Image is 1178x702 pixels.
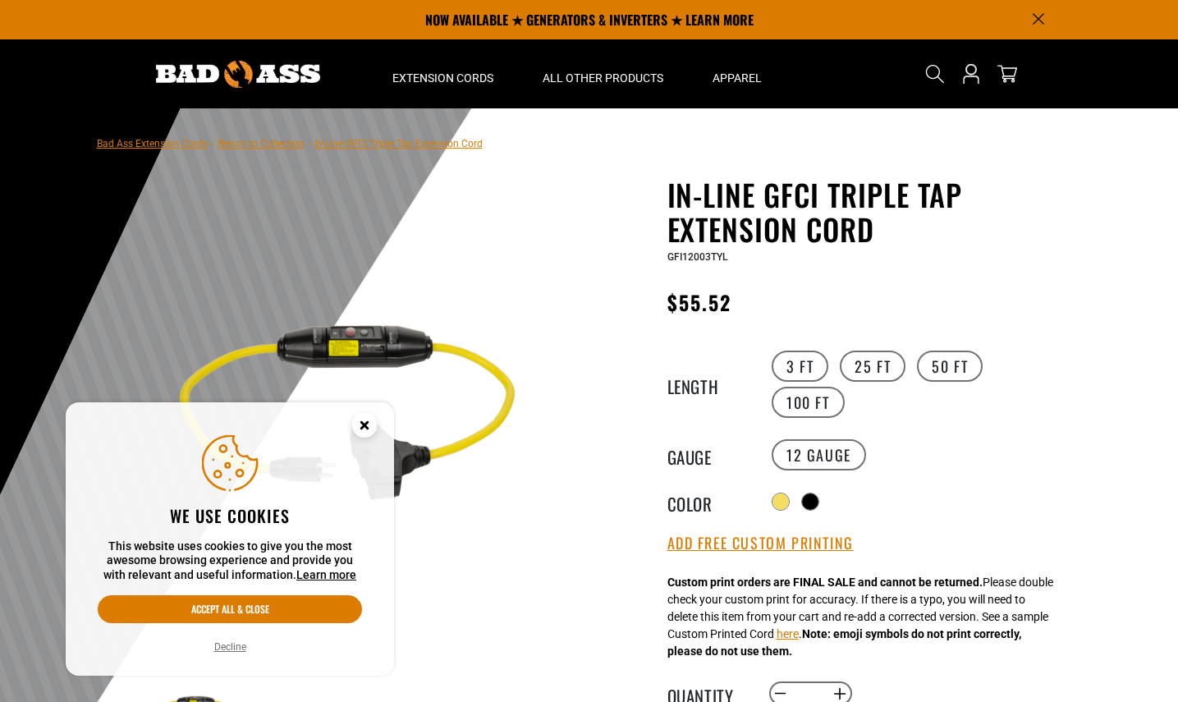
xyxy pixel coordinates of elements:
[98,539,362,583] p: This website uses cookies to give you the most awesome browsing experience and provide you with r...
[667,374,749,395] legend: Length
[667,627,1021,658] strong: Note: emoji symbols do not print correctly, please do not use them.
[97,133,483,153] nav: breadcrumbs
[667,576,983,589] strong: Custom print orders are FINAL SALE and cannot be returned.
[66,402,394,677] aside: Cookie Consent
[667,535,854,553] button: Add Free Custom Printing
[314,138,483,149] span: In-Line GFCI Triple Tap Extension Cord
[688,39,786,108] summary: Apparel
[368,39,518,108] summary: Extension Cords
[518,39,688,108] summary: All Other Products
[296,568,356,581] a: Learn more
[777,626,799,643] button: here
[543,71,663,85] span: All Other Products
[713,71,762,85] span: Apparel
[917,351,983,382] label: 50 FT
[98,505,362,526] h2: We use cookies
[922,61,948,87] summary: Search
[209,639,251,655] button: Decline
[667,491,749,512] legend: Color
[772,387,845,418] label: 100 FT
[308,138,311,149] span: ›
[667,574,1053,660] div: Please double check your custom print for accuracy. If there is a typo, you will need to delete t...
[218,138,305,149] a: Return to Collection
[667,177,1070,246] h1: In-Line GFCI Triple Tap Extension Cord
[156,61,320,88] img: Bad Ass Extension Cords
[392,71,493,85] span: Extension Cords
[772,351,828,382] label: 3 FT
[772,439,866,470] label: 12 Gauge
[667,444,749,466] legend: Gauge
[145,219,541,615] img: yellow
[667,287,731,317] span: $55.52
[211,138,214,149] span: ›
[98,595,362,623] button: Accept all & close
[97,138,208,149] a: Bad Ass Extension Cords
[667,251,727,263] span: GFI12003TYL
[840,351,905,382] label: 25 FT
